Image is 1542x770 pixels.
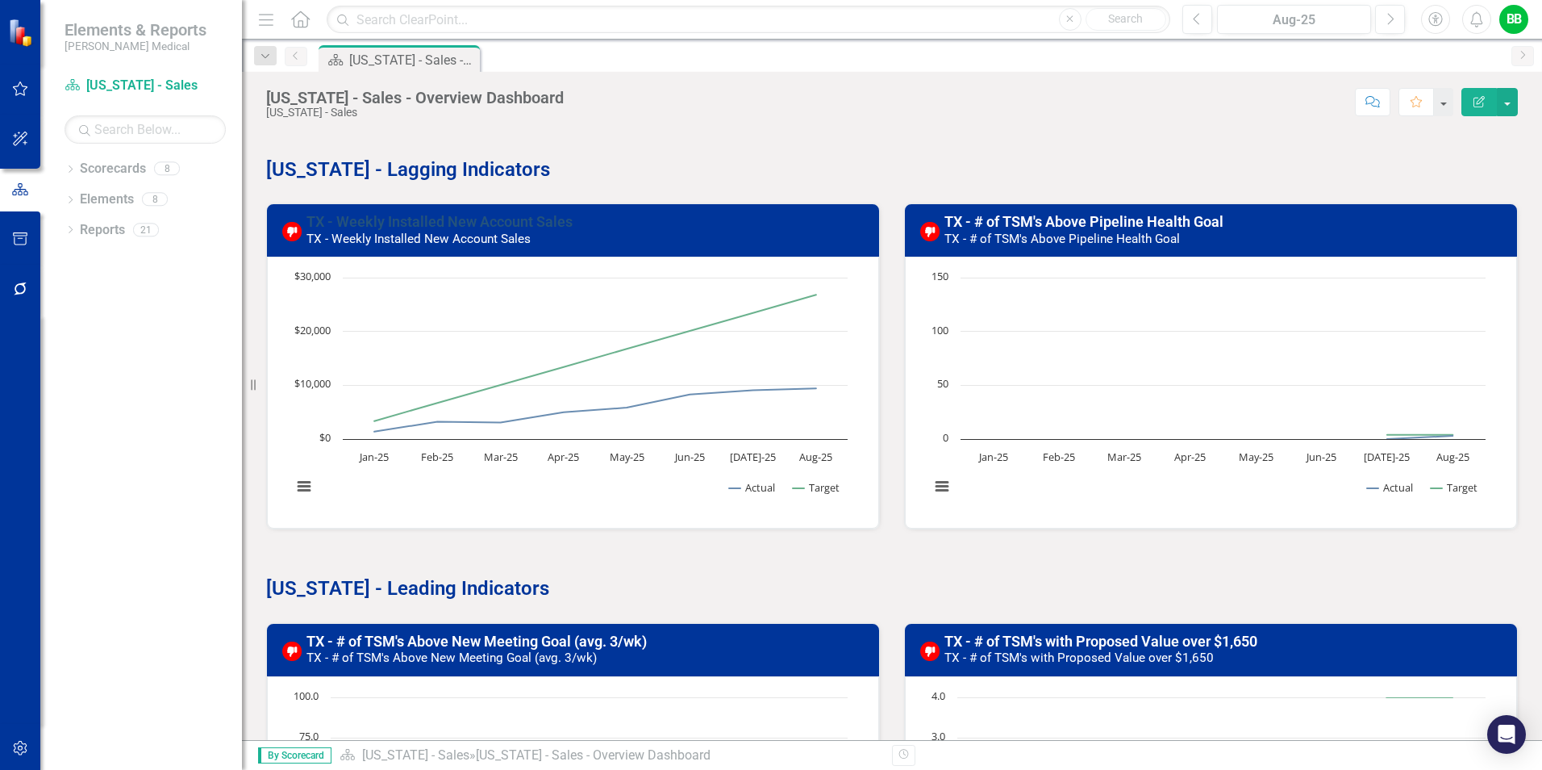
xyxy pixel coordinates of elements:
text: May-25 [610,450,644,464]
text: $10,000 [294,376,331,391]
button: Show Actual [1367,480,1413,495]
text: 75.0 [299,729,319,743]
a: TX - # of TSM's Above New Meeting Goal (avg. 3/wk) [306,633,647,650]
text: Apr-25 [548,450,579,464]
div: Aug-25 [1223,10,1365,30]
button: Search [1086,8,1166,31]
text: Mar-25 [484,450,518,464]
button: Aug-25 [1217,5,1371,34]
a: Elements [80,190,134,209]
g: Target, line 2 of 2 with 8 data points. [990,694,1457,701]
button: View chart menu, Chart [931,475,953,498]
text: Aug-25 [799,450,832,464]
div: Chart. Highcharts interactive chart. [922,270,1500,512]
text: Feb-25 [1043,450,1075,464]
text: Apr-25 [1174,450,1206,464]
text: 100 [931,323,948,337]
text: Mar-25 [1107,450,1141,464]
strong: [US_STATE] - Lagging Indicators [266,158,550,181]
text: 3.0 [931,729,945,743]
img: ClearPoint Strategy [8,19,36,47]
input: Search Below... [65,115,226,144]
a: TX - # of TSM's with Proposed Value over $1,650 [944,633,1257,650]
text: 100.0 [294,688,319,703]
div: 8 [154,162,180,176]
small: TX - # of TSM's Above Pipeline Health Goal [944,232,1180,246]
text: 150 [931,269,948,283]
img: Below Target [920,222,940,241]
text: Aug-25 [1436,450,1469,464]
span: Search [1108,12,1143,25]
span: Elements & Reports [65,20,206,40]
img: Below Target [920,642,940,661]
text: May-25 [1239,450,1273,464]
small: TX - # of TSM's Above New Meeting Goal (avg. 3/wk) [306,651,597,665]
small: TX - # of TSM's with Proposed Value over $1,650 [944,651,1214,665]
button: Show Target [1431,480,1478,495]
text: Jun-25 [673,450,705,464]
div: [US_STATE] - Sales - Overview Dashboard [349,50,476,70]
div: [US_STATE] - Sales - Overview Dashboard [476,747,711,763]
div: [US_STATE] - Sales [266,107,564,119]
text: Feb-25 [421,450,453,464]
button: BB [1499,5,1528,34]
img: Below Target [282,642,302,661]
text: Jan-25 [977,450,1008,464]
button: Show Target [793,480,840,495]
text: $0 [319,430,331,445]
text: [DATE]-25 [730,450,776,464]
strong: [US_STATE] - Leading Indicators [266,577,549,600]
img: Below Target [282,222,302,241]
text: Jun-25 [1305,450,1336,464]
text: 4.0 [931,688,945,703]
small: TX - Weekly Installed New Account Sales [306,232,531,246]
div: Chart. Highcharts interactive chart. [284,270,862,512]
a: TX - # of TSM's Above Pipeline Health Goal [944,213,1223,230]
a: TX - Weekly Installed New Account Sales [306,213,573,230]
text: 50 [937,376,948,391]
a: [US_STATE] - Sales [362,747,469,763]
svg: Interactive chart [284,270,856,512]
a: Reports [80,221,125,240]
span: By Scorecard [258,747,331,764]
input: Search ClearPoint... [327,6,1170,34]
div: [US_STATE] - Sales - Overview Dashboard [266,89,564,107]
a: Scorecards [80,160,146,178]
text: $30,000 [294,269,331,283]
text: Jan-25 [358,450,389,464]
text: [DATE]-25 [1364,450,1410,464]
text: 0 [943,430,948,445]
small: [PERSON_NAME] Medical [65,40,206,52]
button: Show Actual [729,480,775,495]
svg: Interactive chart [922,270,1494,512]
div: Open Intercom Messenger [1487,715,1526,754]
button: View chart menu, Chart [293,475,315,498]
a: [US_STATE] - Sales [65,77,226,95]
div: » [340,747,880,765]
div: 21 [133,223,159,236]
text: $20,000 [294,323,331,337]
div: 8 [142,193,168,207]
